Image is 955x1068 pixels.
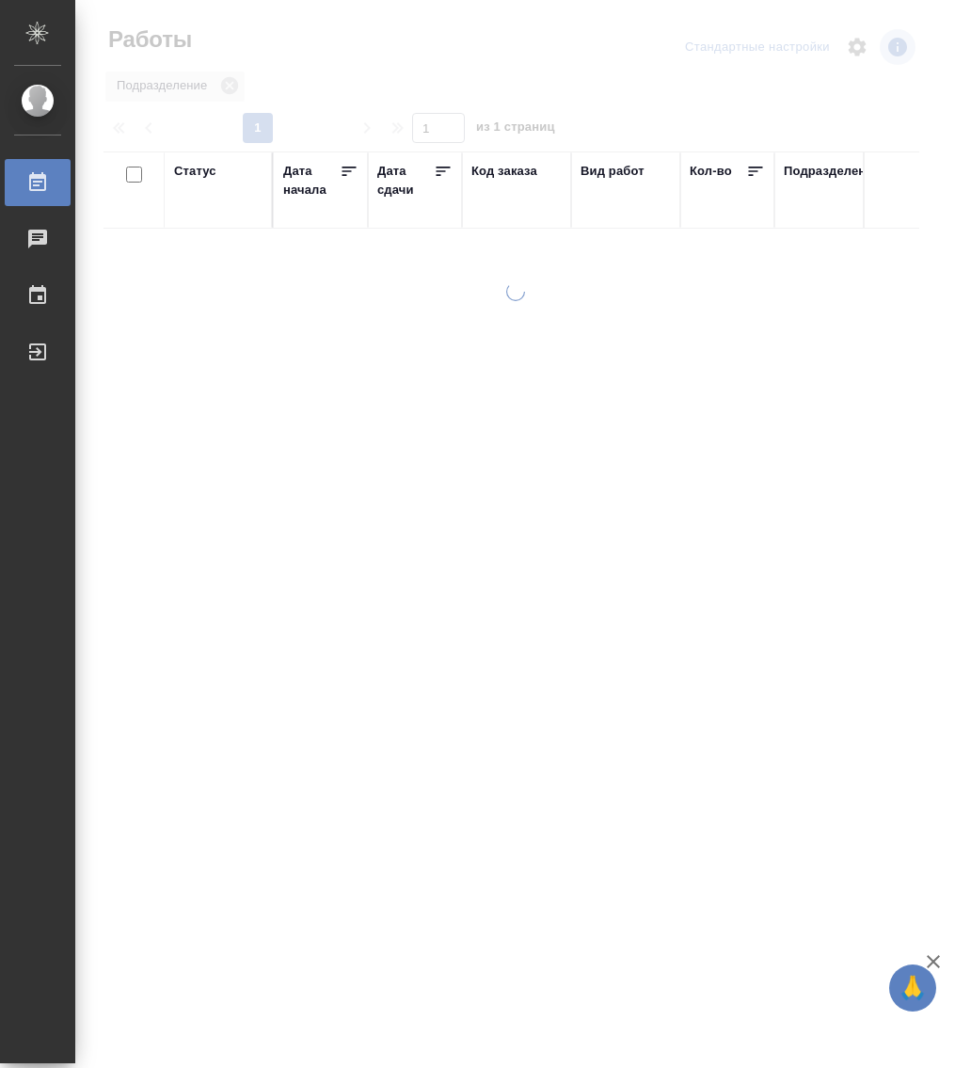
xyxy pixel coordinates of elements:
[897,968,929,1008] span: 🙏
[377,162,434,199] div: Дата сдачи
[283,162,340,199] div: Дата начала
[471,162,537,181] div: Код заказа
[690,162,732,181] div: Кол-во
[784,162,881,181] div: Подразделение
[174,162,216,181] div: Статус
[581,162,645,181] div: Вид работ
[889,964,936,1012] button: 🙏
